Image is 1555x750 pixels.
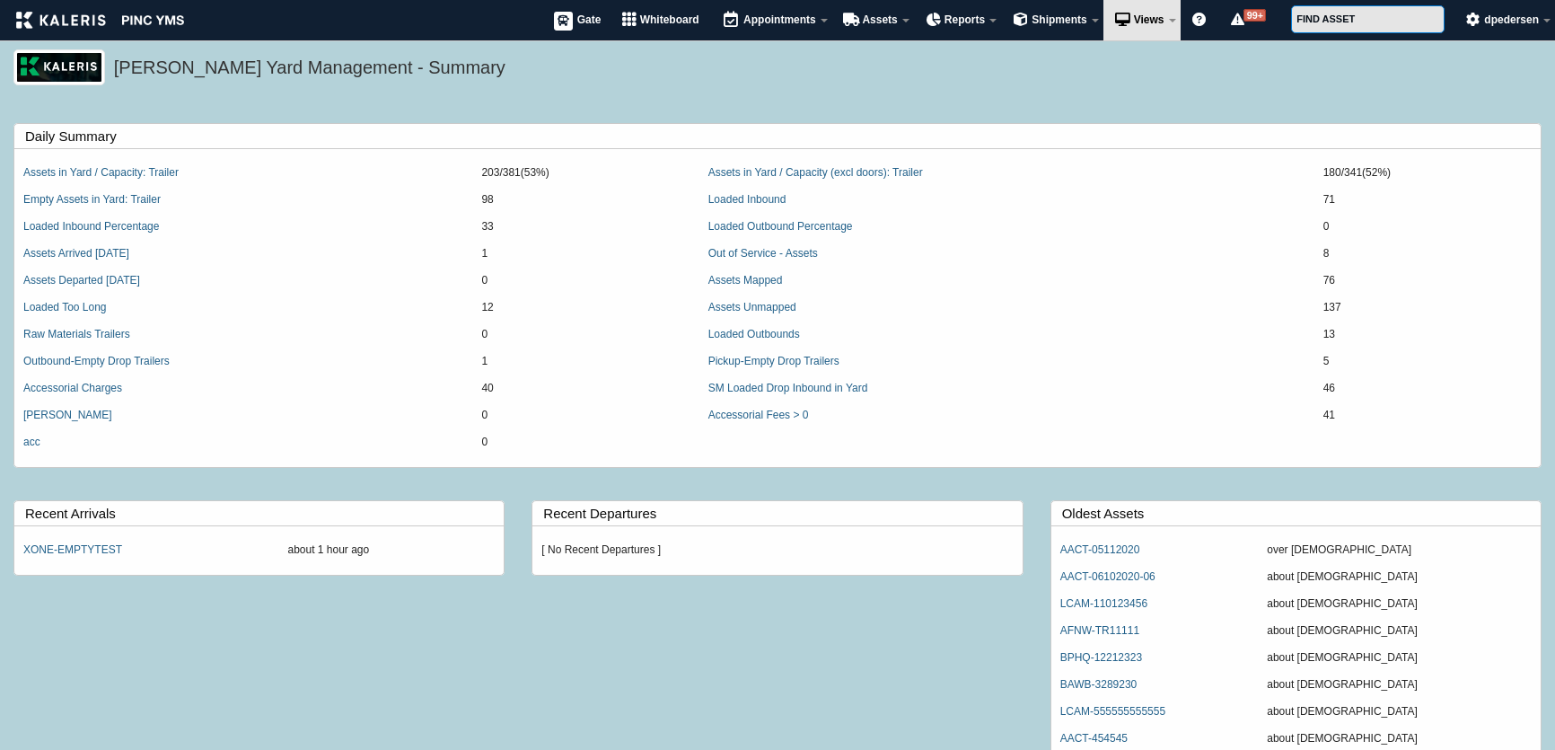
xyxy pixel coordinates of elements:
[472,349,698,375] td: 1
[1062,501,1541,525] label: Oldest Assets
[708,355,839,367] a: Pickup-Empty Drop Trailers
[23,166,179,179] a: Assets in Yard / Capacity: Trailer
[862,13,897,26] span: Assets
[708,382,868,394] a: SM Loaded Drop Inbound in Yard
[472,322,698,349] td: 0
[708,409,809,421] a: Accessorial Fees > 0
[23,247,129,260] a: Assets Arrived [DATE]
[640,13,699,26] span: Whiteboard
[1314,375,1541,402] td: 46
[114,55,1533,85] h5: [PERSON_NAME] Yard Management - Summary
[708,301,796,313] a: Assets Unmapped
[25,501,504,525] label: Recent Arrivals
[708,247,818,260] a: Out of Service - Assets
[472,429,698,456] td: 0
[472,241,698,268] td: 1
[1291,5,1445,33] input: FIND ASSET
[278,537,504,564] td: about 1 hour ago
[708,220,853,233] a: Loaded Outbound Percentage
[23,274,140,287] a: Assets Departed [DATE]
[1258,591,1541,618] td: about [DEMOGRAPHIC_DATA]
[23,301,107,313] a: Loaded Too Long
[23,193,161,206] a: Empty Assets in Yard: Trailer
[1484,13,1539,26] span: dpedersen
[1060,651,1142,664] a: BPHQ-12212323
[1314,214,1541,241] td: 0
[472,160,698,187] td: 203/381(53%)
[472,214,698,241] td: 33
[1060,543,1140,556] a: AACT-05112020
[1060,597,1147,610] a: LCAM-110123456
[1060,678,1138,691] a: BAWB-3289230
[1060,624,1139,637] a: AFNW-TR11111
[1060,705,1165,718] a: LCAM-555555555555
[472,375,698,402] td: 40
[472,268,698,295] td: 0
[708,166,923,179] a: Assets in Yard / Capacity (excl doors): Trailer
[1060,732,1128,745] a: AACT-454545
[16,12,184,29] img: kaleris_pinc-9d9452ea2abe8761a8e09321c3823821456f7e8afc7303df8a03059e807e3f55.png
[1243,9,1266,22] span: 99+
[23,409,112,421] a: [PERSON_NAME]
[1314,402,1541,429] td: 41
[1258,645,1541,672] td: about [DEMOGRAPHIC_DATA]
[23,382,122,394] a: Accessorial Charges
[1258,672,1541,699] td: about [DEMOGRAPHIC_DATA]
[25,124,1541,148] label: Daily Summary
[1060,570,1155,583] a: AACT-06102020-06
[1314,187,1541,214] td: 71
[23,220,159,233] a: Loaded Inbound Percentage
[743,13,816,26] span: Appointments
[23,436,40,448] a: acc
[472,402,698,429] td: 0
[577,13,602,26] span: Gate
[23,355,170,367] a: Outbound-Empty Drop Trailers
[1258,618,1541,645] td: about [DEMOGRAPHIC_DATA]
[708,193,786,206] a: Loaded Inbound
[472,295,698,322] td: 12
[13,49,105,85] img: logo_pnc-prd.png
[1314,160,1541,187] td: 180/341(52%)
[1314,268,1541,295] td: 76
[23,543,122,556] a: XONE-EMPTYTEST
[1314,295,1541,322] td: 137
[708,328,800,340] a: Loaded Outbounds
[541,543,661,556] em: [ No Recent Departures ]
[1258,564,1541,591] td: about [DEMOGRAPHIC_DATA]
[23,328,130,340] a: Raw Materials Trailers
[1258,699,1541,726] td: about [DEMOGRAPHIC_DATA]
[1314,241,1541,268] td: 8
[1314,322,1541,349] td: 13
[472,187,698,214] td: 98
[708,274,783,287] a: Assets Mapped
[543,501,1022,525] label: Recent Departures
[1032,13,1086,26] span: Shipments
[944,13,985,26] span: Reports
[1314,349,1541,375] td: 5
[1258,537,1541,564] td: over [DEMOGRAPHIC_DATA]
[1134,13,1164,26] span: Views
